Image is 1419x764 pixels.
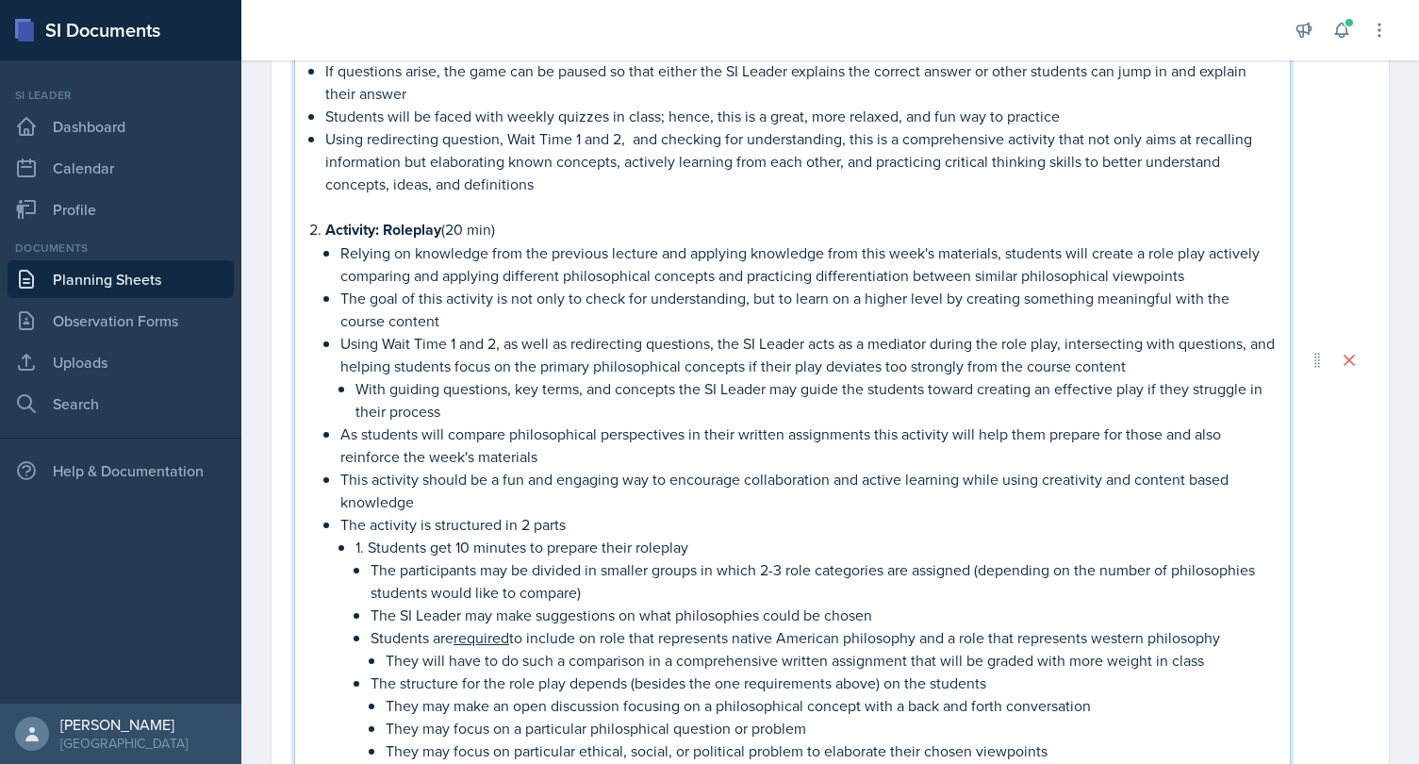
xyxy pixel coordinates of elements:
[355,536,1275,558] p: 1. Students get 10 minutes to prepare their roleplay
[355,377,1275,423] p: With guiding questions, key terms, and concepts the SI Leader may guide the students toward creat...
[340,332,1275,377] p: Using Wait Time 1 and 2, as well as redirecting questions, the SI Leader acts as a mediator durin...
[371,558,1275,604] p: The participants may be divided in smaller groups in which 2-3 role categories are assigned (depe...
[340,468,1275,513] p: This activity should be a fun and engaging way to encourage collaboration and active learning whi...
[8,191,234,228] a: Profile
[325,219,441,241] strong: Activity: Roleplay
[8,343,234,381] a: Uploads
[454,627,509,648] u: required
[371,604,1275,626] p: The SI Leader may make suggestions on what philosophies could be chosen
[325,127,1275,195] p: Using redirecting question, Wait Time 1 and 2, and checking for understanding, this is a comprehe...
[340,513,1275,536] p: The activity is structured in 2 parts
[8,385,234,423] a: Search
[325,105,1275,127] p: Students will be faced with weekly quizzes in class; hence, this is a great, more relaxed, and fu...
[8,302,234,340] a: Observation Forms
[386,739,1275,762] p: They may focus on particular ethical, social, or political problem to elaborate their chosen view...
[60,715,188,734] div: [PERSON_NAME]
[8,108,234,145] a: Dashboard
[60,734,188,753] div: [GEOGRAPHIC_DATA]
[340,287,1275,332] p: The goal of this activity is not only to check for understanding, but to learn on a higher level ...
[386,649,1275,672] p: They will have to do such a comparison in a comprehensive written assignment that will be graded ...
[8,240,234,257] div: Documents
[340,241,1275,287] p: Relying on knowledge from the previous lecture and applying knowledge from this week's materials,...
[8,87,234,104] div: Si leader
[8,149,234,187] a: Calendar
[8,260,234,298] a: Planning Sheets
[371,626,1275,649] p: Students are to include on role that represents native American philosophy and a role that repres...
[386,694,1275,717] p: They may make an open discussion focusing on a philosophical concept with a back and forth conver...
[386,717,1275,739] p: They may focus on a particular philosphical question or problem
[325,218,1275,241] p: (20 min)
[340,423,1275,468] p: As students will compare philosophical perspectives in their written assignments this activity wi...
[8,452,234,490] div: Help & Documentation
[325,59,1275,105] p: If questions arise, the game can be paused so that either the SI Leader explains the correct answ...
[371,672,1275,694] p: The structure for the role play depends (besides the one requirements above) on the students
